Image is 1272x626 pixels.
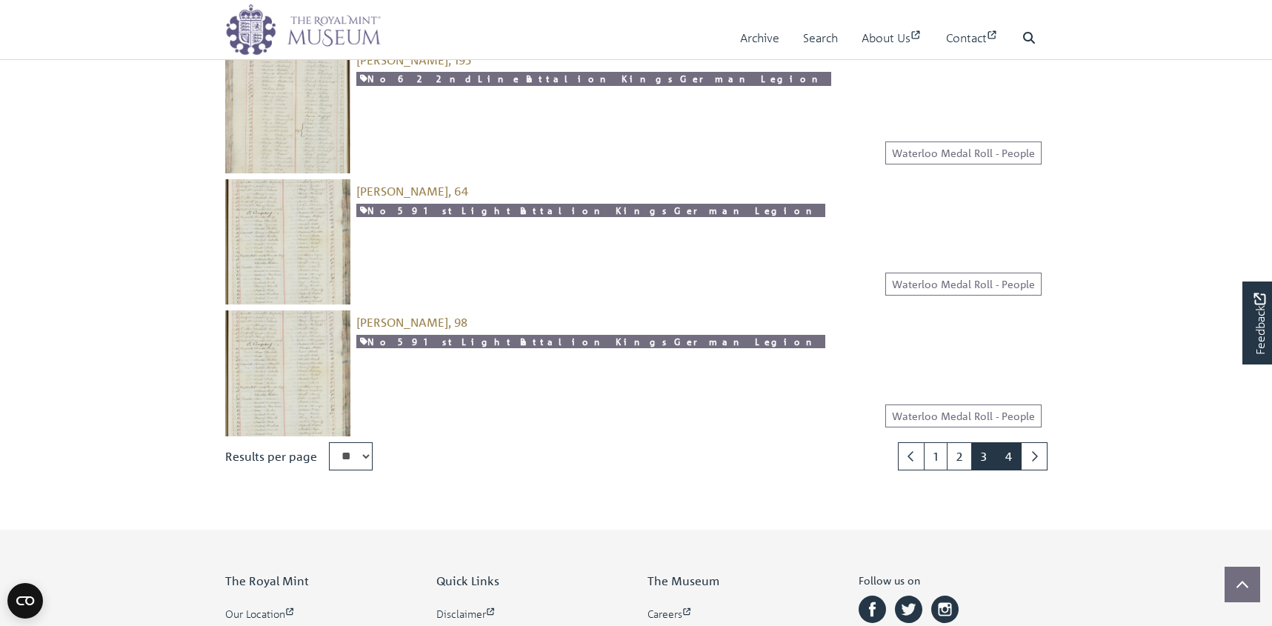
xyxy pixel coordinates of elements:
span: Goto page 3 [971,442,996,470]
label: Results per page [225,447,317,465]
a: [PERSON_NAME], 195 [356,53,471,67]
a: No 59 1st Light Battalion Kings German Legion [356,335,825,349]
a: About Us [862,17,922,59]
a: Next page [1021,442,1048,470]
a: Careers [647,606,836,622]
img: Botte, Frederic, 64 [225,179,350,304]
img: Ottermeyer, Ernest, 98 [225,310,350,436]
a: Would you like to provide feedback? [1242,282,1272,364]
a: Our Location [225,606,414,622]
img: logo_wide.png [225,4,381,56]
a: Waterloo Medal Roll - People [885,141,1042,164]
a: Goto page 2 [947,442,972,470]
h6: Follow us on [859,574,1048,593]
a: Goto page 1 [924,442,948,470]
a: Search [803,17,838,59]
span: Quick Links [436,573,499,588]
button: Open CMP widget [7,583,43,619]
a: [PERSON_NAME], 64 [356,184,468,199]
a: Waterloo Medal Roll - People [885,404,1042,427]
a: Goto page 4 [996,442,1022,470]
nav: pagination [892,442,1048,470]
a: Previous page [898,442,925,470]
a: No 62 2nd Line Battalion Kings German Legion [356,72,831,86]
a: Waterloo Medal Roll - People [885,273,1042,296]
span: The Museum [647,573,719,588]
a: [PERSON_NAME], 98 [356,315,467,330]
a: No 59 1st Light Battalion Kings German Legion [356,204,825,218]
span: Feedback [1251,293,1268,355]
button: Scroll to top [1225,567,1260,602]
a: Archive [740,17,779,59]
a: Disclaimer [436,606,625,622]
span: The Royal Mint [225,573,309,588]
img: Dotte, Joseph, 195 [225,48,350,173]
a: Contact [946,17,999,59]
